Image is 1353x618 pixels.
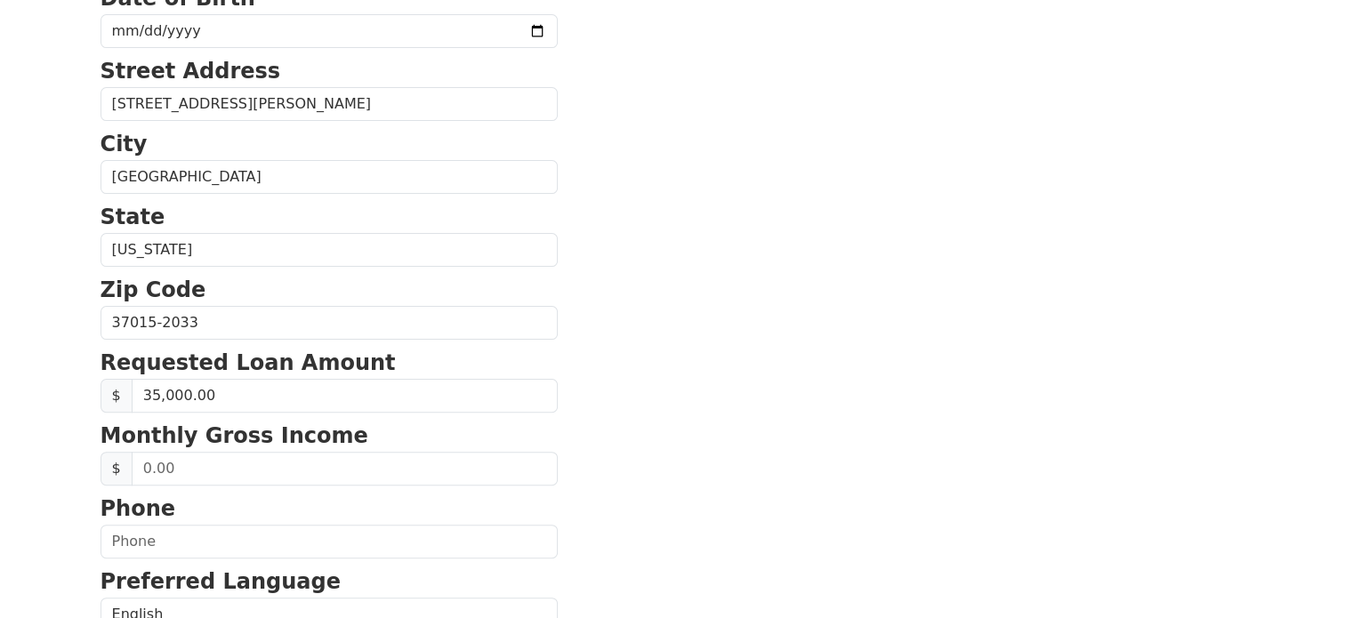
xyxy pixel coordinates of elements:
[101,132,148,157] strong: City
[101,350,396,375] strong: Requested Loan Amount
[101,277,206,302] strong: Zip Code
[101,87,558,121] input: Street Address
[101,306,558,340] input: Zip Code
[101,379,133,413] span: $
[132,379,558,413] input: 0.00
[101,205,165,229] strong: State
[132,452,558,486] input: 0.00
[101,452,133,486] span: $
[101,525,558,558] input: Phone
[101,420,558,452] p: Monthly Gross Income
[101,59,281,84] strong: Street Address
[101,569,341,594] strong: Preferred Language
[101,160,558,194] input: City
[101,496,176,521] strong: Phone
